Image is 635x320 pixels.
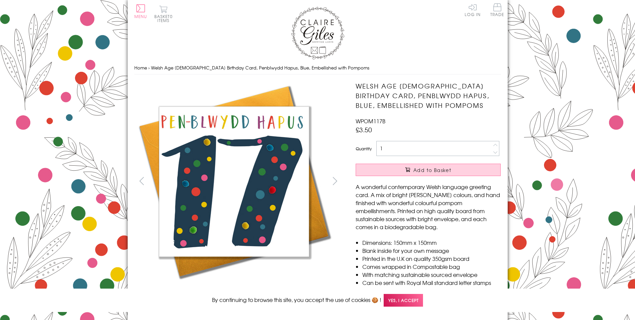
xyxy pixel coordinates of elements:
[134,13,147,19] span: Menu
[291,7,344,59] img: Claire Giles Greetings Cards
[356,164,501,176] button: Add to Basket
[465,3,481,16] a: Log In
[356,81,501,110] h1: Welsh Age [DEMOGRAPHIC_DATA] Birthday Card, Penblwydd Hapus, Blue, Embellished with Pompoms
[356,125,372,134] span: £3.50
[327,173,342,188] button: next
[356,117,385,125] span: WPOM117B
[362,247,501,255] li: Blank inside for your own message
[154,5,173,22] button: Basket0 items
[134,81,334,282] img: Welsh Age 17 Birthday Card, Penblwydd Hapus, Blue, Embellished with Pompoms
[157,13,173,23] span: 0 items
[362,255,501,263] li: Printed in the U.K on quality 350gsm board
[134,4,147,18] button: Menu
[356,146,372,152] label: Quantity
[490,3,504,18] a: Trade
[413,167,451,173] span: Add to Basket
[490,3,504,16] span: Trade
[356,183,501,231] p: A wonderful contemporary Welsh language greeting card. A mix of bright [PERSON_NAME] colours, and...
[362,238,501,247] li: Dimensions: 150mm x 150mm
[148,64,150,71] span: ›
[151,64,369,71] span: Welsh Age [DEMOGRAPHIC_DATA] Birthday Card, Penblwydd Hapus, Blue, Embellished with Pompoms
[342,81,542,282] img: Welsh Age 17 Birthday Card, Penblwydd Hapus, Blue, Embellished with Pompoms
[134,173,149,188] button: prev
[362,263,501,271] li: Comes wrapped in Compostable bag
[134,64,147,71] a: Home
[362,271,501,279] li: With matching sustainable sourced envelope
[384,294,423,307] span: Yes, I accept
[134,61,501,75] nav: breadcrumbs
[362,279,501,287] li: Can be sent with Royal Mail standard letter stamps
